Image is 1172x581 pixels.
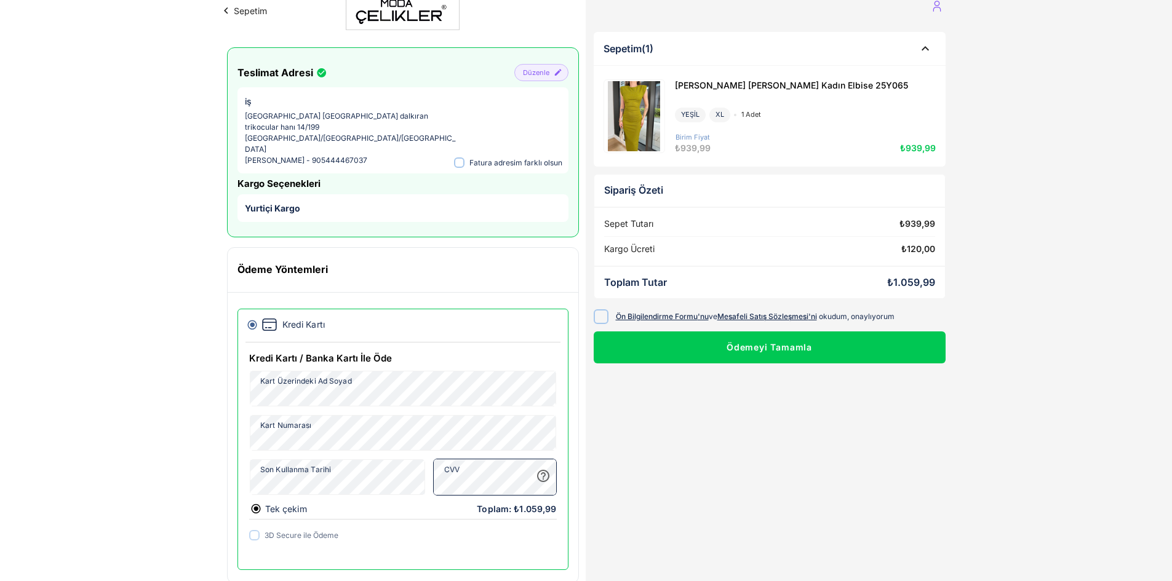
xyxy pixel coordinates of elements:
[604,184,935,196] div: Sipariş Özeti
[616,312,709,321] a: Ön Bilgilendirme Formu'nu
[477,502,556,515] span: Toplam: ₺1.059,99
[265,530,338,541] div: 3D Secure ile Ödeme
[899,219,935,229] div: ₺939,99
[901,244,935,255] div: ₺120,00
[514,64,568,81] button: Düzenle
[245,111,561,166] p: [GEOGRAPHIC_DATA] [GEOGRAPHIC_DATA] dalkıran trikocular hanı 14/199 [GEOGRAPHIC_DATA]/[GEOGRAPHIC...
[605,81,663,151] img: Yuvarlak Yaka Drapeli Jesep Yeşil Kadın Elbise 25Y065
[709,108,730,122] div: XL
[604,244,655,255] div: Kargo Ücreti
[734,111,761,119] div: 1 adet
[604,277,667,288] div: Toplam Tutar
[717,312,817,321] a: Mesafeli Satış Sözleşmesi'ni
[675,80,908,90] span: [PERSON_NAME] [PERSON_NAME] Kadın Elbise 25Y065
[604,43,653,55] div: Sepetim
[604,219,653,229] div: Sepet Tutarı
[261,317,325,333] label: Kredi Kartı
[675,143,711,153] span: ₺939,99
[900,143,936,153] span: ₺939,99
[220,4,267,17] button: Sepetim
[675,133,711,141] div: Birim Fiyat
[237,178,321,189] h3: Kargo Seçenekleri
[698,312,709,321] span: 'nu
[675,108,706,122] div: YEŞİL
[265,502,557,515] label: Tek çekim
[887,277,935,288] div: ₺1.059,99
[642,42,653,55] span: (1)
[808,312,817,321] span: 'ni
[237,67,327,79] h2: Teslimat Adresi
[522,68,549,77] span: Düzenle
[249,352,557,366] div: Kredi Kartı / Banka Kartı İle Öde
[594,331,946,363] button: Ödemeyi Tamamla
[616,311,895,322] div: ve okudum, onaylıyorum
[261,317,277,333] img: pay_credit_card-75e1b323.svg
[245,95,561,108] div: iş
[237,264,328,275] h2: Ödeme Yöntemleri
[245,203,300,213] span: Yurtiçi Kargo
[454,155,562,170] label: Fatura adresim farklı olsun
